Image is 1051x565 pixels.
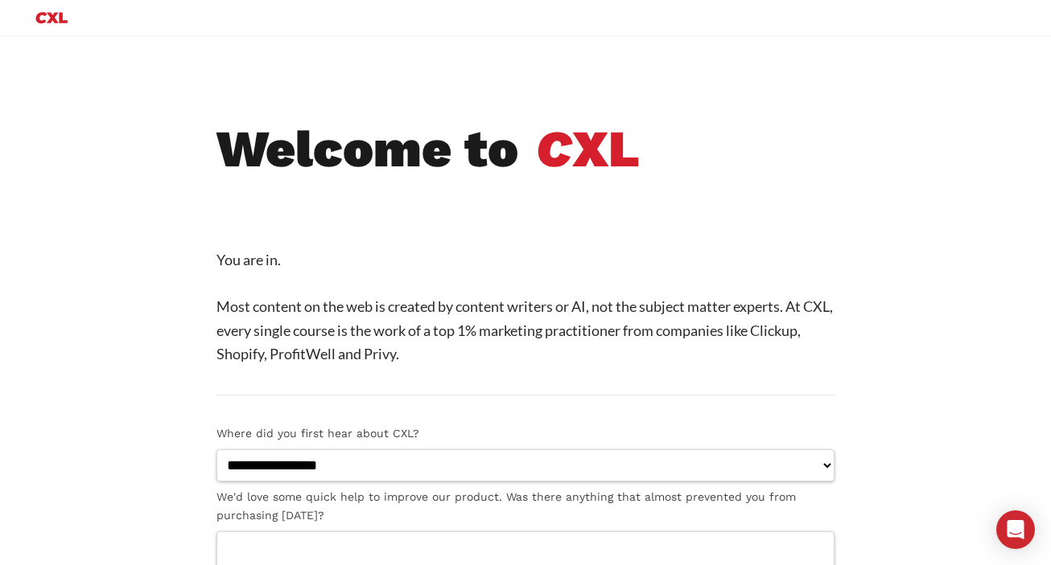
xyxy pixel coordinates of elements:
label: Where did you first hear about CXL? [216,424,835,443]
b: Welcome to [216,118,518,179]
label: We'd love some quick help to improve our product. Was there anything that almost prevented you fr... [216,488,835,525]
i: C [536,118,572,179]
div: Open Intercom Messenger [996,510,1035,549]
p: You are in. Most content on the web is created by content writers or AI, not the subject matter e... [216,248,835,366]
b: XL [536,118,640,179]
